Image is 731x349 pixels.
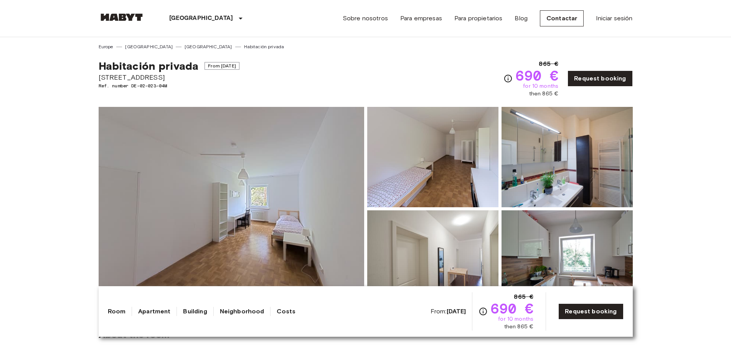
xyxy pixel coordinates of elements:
[558,303,623,320] a: Request booking
[447,308,466,315] b: [DATE]
[540,10,584,26] a: Contactar
[220,307,264,316] a: Neighborhood
[367,210,498,311] img: Picture of unit DE-02-023-04M
[343,14,388,23] a: Sobre nosotros
[431,307,466,316] span: From:
[185,43,232,50] a: [GEOGRAPHIC_DATA]
[502,107,633,207] img: Picture of unit DE-02-023-04M
[367,107,498,207] img: Picture of unit DE-02-023-04M
[514,292,533,301] span: 865 €
[138,307,170,316] a: Apartment
[125,43,173,50] a: [GEOGRAPHIC_DATA]
[539,59,558,69] span: 865 €
[529,90,559,98] span: then 865 €
[183,307,207,316] a: Building
[99,107,364,311] img: Marketing picture of unit DE-02-023-04M
[504,323,534,331] span: then 865 €
[99,43,114,50] a: Europe
[277,307,295,316] a: Costs
[498,315,533,323] span: for 10 months
[596,14,632,23] a: Iniciar sesión
[99,82,239,89] span: Ref. number DE-02-023-04M
[205,62,239,70] span: From [DATE]
[400,14,442,23] a: Para empresas
[523,82,558,90] span: for 10 months
[502,210,633,311] img: Picture of unit DE-02-023-04M
[99,13,145,21] img: Habyt
[99,72,239,82] span: [STREET_ADDRESS]
[108,307,126,316] a: Room
[568,70,632,87] a: Request booking
[491,301,533,315] span: 690 €
[99,59,199,72] span: Habitación privada
[516,69,558,82] span: 690 €
[479,307,488,316] svg: Check cost overview for full price breakdown. Please note that discounts apply to new joiners onl...
[244,43,284,50] a: Habitación privada
[169,14,233,23] p: [GEOGRAPHIC_DATA]
[515,14,528,23] a: Blog
[503,74,513,83] svg: Check cost overview for full price breakdown. Please note that discounts apply to new joiners onl...
[454,14,503,23] a: Para propietarios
